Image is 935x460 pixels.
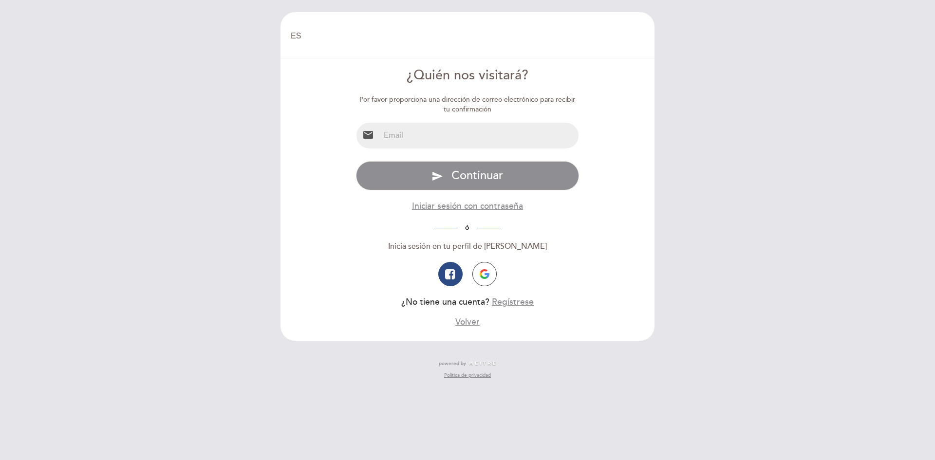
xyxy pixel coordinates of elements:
[431,170,443,182] i: send
[401,297,489,307] span: ¿No tiene una cuenta?
[458,223,477,232] span: ó
[468,361,496,366] img: MEITRE
[356,241,580,252] div: Inicia sesión en tu perfil de [PERSON_NAME]
[439,360,496,367] a: powered by
[492,296,534,308] button: Regístrese
[380,123,579,148] input: Email
[439,360,466,367] span: powered by
[362,129,374,141] i: email
[480,269,489,279] img: icon-google.png
[356,95,580,114] div: Por favor proporciona una dirección de correo electrónico para recibir tu confirmación
[444,372,491,379] a: Política de privacidad
[451,168,503,183] span: Continuar
[356,66,580,85] div: ¿Quién nos visitará?
[356,161,580,190] button: send Continuar
[455,316,480,328] button: Volver
[412,200,523,212] button: Iniciar sesión con contraseña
